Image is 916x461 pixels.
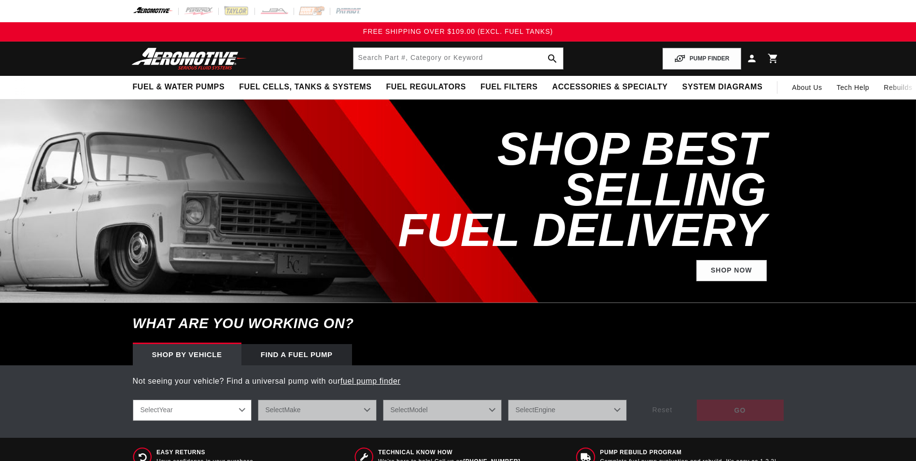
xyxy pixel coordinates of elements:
input: Search by Part Number, Category or Keyword [353,48,563,69]
select: Make [258,400,377,421]
span: Easy Returns [156,448,255,457]
h2: SHOP BEST SELLING FUEL DELIVERY [354,129,767,250]
summary: Fuel Regulators [379,76,473,99]
a: Shop Now [696,260,767,282]
span: Fuel Regulators [386,82,465,92]
summary: Accessories & Specialty [545,76,675,99]
span: FREE SHIPPING OVER $109.00 (EXCL. FUEL TANKS) [363,28,553,35]
div: Find a Fuel Pump [241,344,352,365]
a: fuel pump finder [340,377,400,385]
div: Shop by vehicle [133,344,241,365]
span: Pump Rebuild program [600,448,776,457]
button: PUMP FINDER [662,48,741,70]
span: Accessories & Specialty [552,82,668,92]
p: Not seeing your vehicle? Find a universal pump with our [133,375,784,388]
h6: What are you working on? [109,303,808,344]
a: About Us [785,76,829,99]
summary: System Diagrams [675,76,770,99]
span: Tech Help [837,82,870,93]
span: Fuel Filters [480,82,538,92]
summary: Fuel Cells, Tanks & Systems [232,76,379,99]
select: Engine [508,400,627,421]
span: Rebuilds [884,82,912,93]
select: Model [383,400,502,421]
summary: Fuel Filters [473,76,545,99]
button: search button [542,48,563,69]
span: Fuel & Water Pumps [133,82,225,92]
span: About Us [792,84,822,91]
span: Fuel Cells, Tanks & Systems [239,82,371,92]
span: Technical Know How [378,448,520,457]
summary: Fuel & Water Pumps [126,76,232,99]
summary: Tech Help [830,76,877,99]
img: Aeromotive [129,47,250,70]
select: Year [133,400,252,421]
span: System Diagrams [682,82,762,92]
